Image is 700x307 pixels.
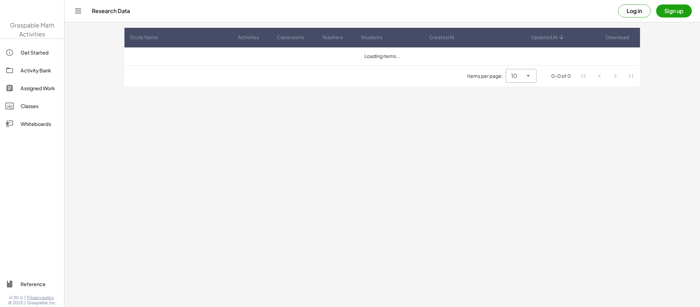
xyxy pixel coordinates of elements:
[531,34,558,41] span: Updated At
[606,34,629,41] span: Download
[238,34,259,41] span: Activities
[21,120,59,128] div: Whiteboards
[361,34,382,41] span: Students
[3,62,61,79] a: Activity Bank
[24,300,26,306] span: |
[3,116,61,132] a: Whiteboards
[8,300,23,306] span: © 2025
[21,66,59,74] div: Activity Bank
[124,47,640,65] td: Loading items...
[3,276,61,292] a: Reference
[3,44,61,61] a: Get Started
[130,34,158,41] span: Study Name
[656,4,692,17] button: Sign up
[576,68,639,84] nav: Pagination Navigation
[21,84,59,92] div: Assigned Work
[27,300,56,306] span: Graspable, Inc.
[24,295,26,300] span: |
[27,295,56,300] a: Privacy policy
[277,34,304,41] span: Classrooms
[10,21,55,38] span: Graspable Math Activities
[9,295,23,300] span: v1.30.0
[21,102,59,110] div: Classes
[551,72,571,80] div: 0-0 of 0
[3,98,61,114] a: Classes
[322,34,343,41] span: Teachers
[511,72,517,80] span: 10
[73,5,84,16] button: Toggle navigation
[3,80,61,96] a: Assigned Work
[21,280,59,288] div: Reference
[21,48,59,57] div: Get Started
[618,4,651,17] button: Log in
[429,34,455,41] span: Created At
[467,72,506,80] span: Items per page:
